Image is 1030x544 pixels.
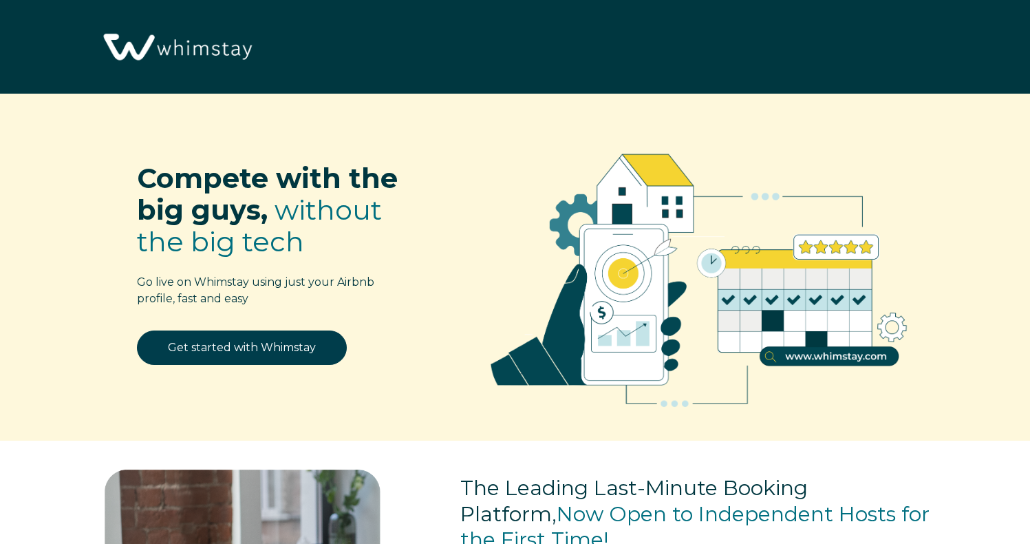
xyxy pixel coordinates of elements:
[137,193,382,258] span: without the big tech
[96,7,257,89] img: Whimstay Logo-02 1
[460,475,808,527] span: The Leading Last-Minute Booking Platform,
[137,275,374,305] span: Go live on Whimstay using just your Airbnb profile, fast and easy
[457,114,941,432] img: RBO Ilustrations-02
[137,331,347,365] a: Get started with Whimstay
[137,161,398,227] span: Compete with the big guys,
